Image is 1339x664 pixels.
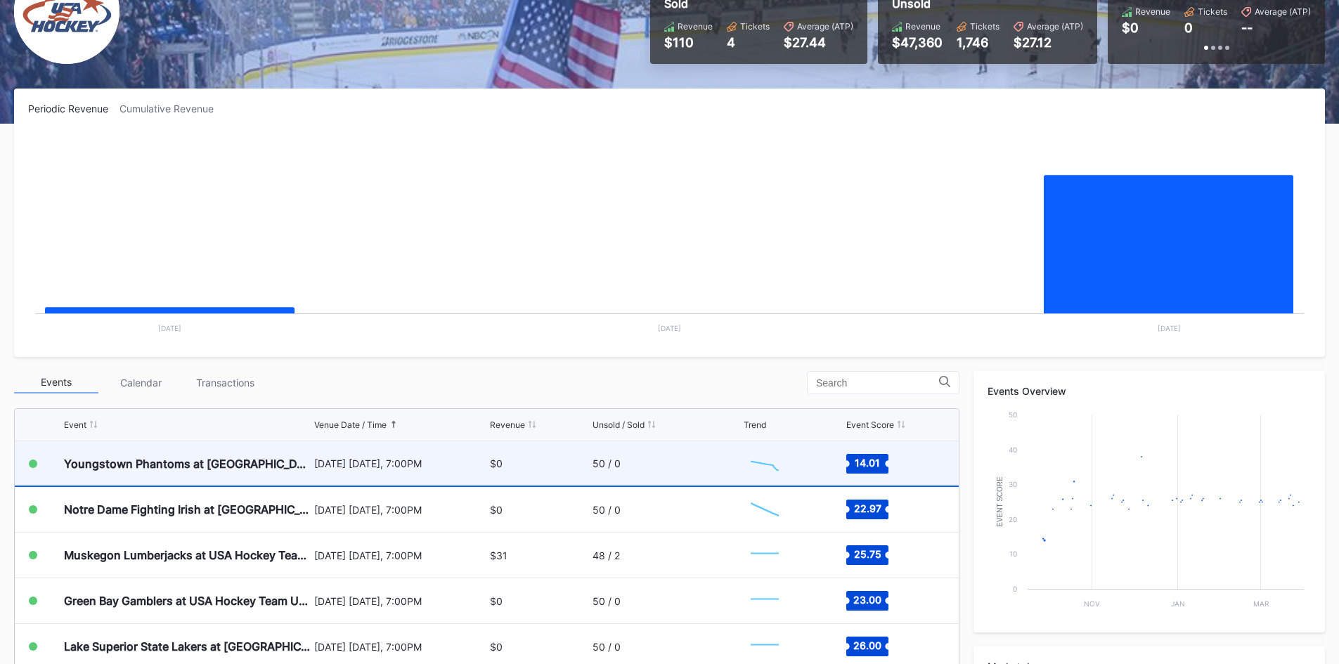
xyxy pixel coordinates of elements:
[678,21,713,32] div: Revenue
[593,549,620,561] div: 48 / 2
[1158,324,1181,332] text: [DATE]
[744,419,766,430] div: Trend
[64,594,311,608] div: Green Bay Gamblers at USA Hockey Team U-17
[64,502,311,516] div: Notre Dame Fighting Irish at [GEOGRAPHIC_DATA] Hockey NTDP U-18
[158,324,181,332] text: [DATE]
[64,548,311,562] div: Muskegon Lumberjacks at USA Hockey Team U-17
[183,372,267,393] div: Transactions
[1253,599,1269,608] text: Mar
[853,594,881,606] text: 23.00
[593,641,621,653] div: 50 / 0
[855,456,880,468] text: 14.01
[658,324,681,332] text: [DATE]
[314,504,487,516] div: [DATE] [DATE], 7:00PM
[593,595,621,607] div: 50 / 0
[593,457,621,469] div: 50 / 0
[1122,20,1139,35] div: $0
[1009,549,1017,558] text: 10
[892,35,943,50] div: $47,360
[784,35,853,50] div: $27.44
[1198,6,1227,17] div: Tickets
[593,504,621,516] div: 50 / 0
[119,103,225,115] div: Cumulative Revenue
[490,641,503,653] div: $0
[1009,445,1017,454] text: 40
[996,476,1004,527] text: Event Score
[1009,515,1017,523] text: 20
[64,457,311,471] div: Youngstown Phantoms at [GEOGRAPHIC_DATA] Hockey NTDP U-18
[28,103,119,115] div: Periodic Revenue
[1241,20,1253,35] div: --
[853,639,881,651] text: 26.00
[1009,410,1017,419] text: 50
[64,639,311,653] div: Lake Superior State Lakers at [GEOGRAPHIC_DATA] Hockey NTDP U-18
[744,538,786,573] svg: Chart title
[744,492,786,527] svg: Chart title
[1027,21,1083,32] div: Average (ATP)
[593,419,645,430] div: Unsold / Sold
[744,629,786,664] svg: Chart title
[1135,6,1170,17] div: Revenue
[1184,20,1193,35] div: 0
[740,21,770,32] div: Tickets
[905,21,940,32] div: Revenue
[1014,35,1083,50] div: $27.12
[314,549,487,561] div: [DATE] [DATE], 7:00PM
[1013,585,1017,593] text: 0
[727,35,770,50] div: 4
[816,377,939,389] input: Search
[14,372,98,393] div: Events
[846,419,894,430] div: Event Score
[314,419,387,430] div: Venue Date / Time
[664,35,713,50] div: $110
[314,641,487,653] div: [DATE] [DATE], 7:00PM
[1084,599,1100,608] text: Nov
[98,372,183,393] div: Calendar
[1171,599,1185,608] text: Jan
[853,548,881,560] text: 25.75
[797,21,853,32] div: Average (ATP)
[744,446,786,481] svg: Chart title
[490,419,525,430] div: Revenue
[970,21,1000,32] div: Tickets
[490,504,503,516] div: $0
[1009,480,1017,488] text: 30
[744,583,786,618] svg: Chart title
[490,457,503,469] div: $0
[490,549,507,561] div: $31
[957,35,1000,50] div: 1,746
[314,595,487,607] div: [DATE] [DATE], 7:00PM
[853,502,881,514] text: 22.97
[1255,6,1311,17] div: Average (ATP)
[314,457,487,469] div: [DATE] [DATE], 7:00PM
[28,132,1311,343] svg: Chart title
[490,595,503,607] div: $0
[988,385,1311,397] div: Events Overview
[64,419,86,430] div: Event
[988,408,1311,618] svg: Chart title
